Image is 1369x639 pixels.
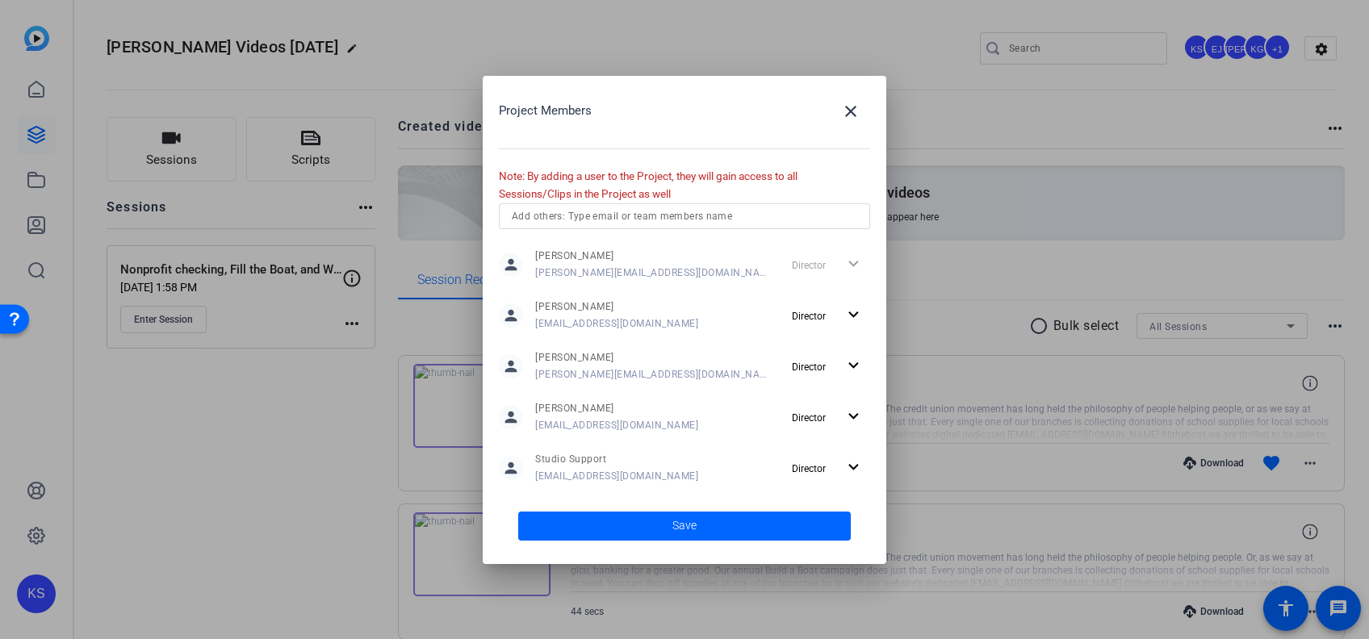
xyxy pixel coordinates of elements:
input: Add others: Type email or team members name [512,207,857,226]
div: Project Members [499,92,870,131]
span: Director [792,361,826,373]
span: Director [792,463,826,474]
mat-icon: close [841,102,860,121]
mat-icon: expand_more [844,305,864,325]
span: [EMAIL_ADDRESS][DOMAIN_NAME] [535,317,698,330]
span: Director [792,311,826,322]
button: Director [785,403,870,432]
span: [PERSON_NAME] [535,249,773,262]
span: Studio Support [535,453,698,466]
mat-icon: expand_more [844,407,864,427]
mat-icon: expand_more [844,457,864,478]
mat-icon: person [499,456,523,480]
mat-icon: person [499,405,523,429]
button: Director [785,453,870,482]
mat-icon: person [499,354,523,378]
mat-icon: person [499,253,523,277]
span: [EMAIL_ADDRESS][DOMAIN_NAME] [535,470,698,482]
span: [PERSON_NAME][EMAIL_ADDRESS][DOMAIN_NAME] [535,266,773,279]
span: Note: By adding a user to the Project, they will gain access to all Sessions/Clips in the Project... [499,169,798,201]
span: [PERSON_NAME][EMAIL_ADDRESS][DOMAIN_NAME] [535,368,773,381]
span: [EMAIL_ADDRESS][DOMAIN_NAME] [535,419,698,432]
mat-icon: expand_more [844,356,864,376]
button: Director [785,352,870,381]
span: Director [792,412,826,424]
button: Save [518,512,851,541]
span: [PERSON_NAME] [535,402,698,415]
span: [PERSON_NAME] [535,351,773,364]
span: Save [672,517,697,534]
button: Director [785,301,870,330]
span: [PERSON_NAME] [535,300,698,313]
mat-icon: person [499,303,523,328]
